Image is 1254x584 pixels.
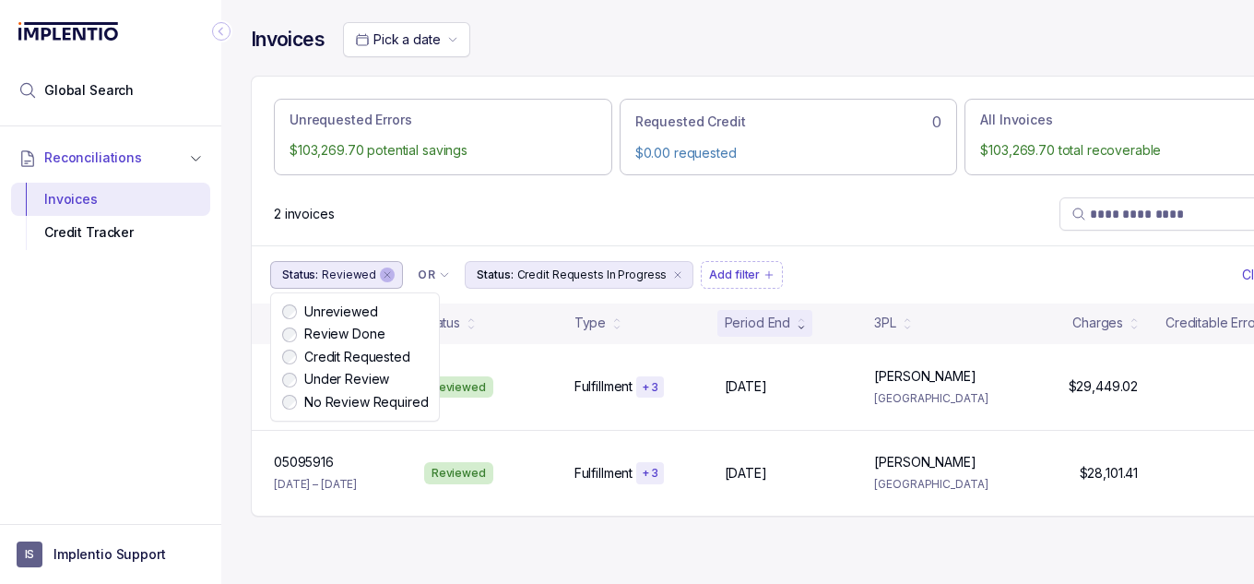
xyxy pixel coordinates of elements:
[424,314,460,332] div: Status
[1072,314,1123,332] div: Charges
[980,111,1052,129] p: All Invoices
[874,389,1002,408] p: [GEOGRAPHIC_DATA]
[343,22,470,57] button: Date Range Picker
[418,268,450,282] li: Filter Chip Connector undefined
[210,20,232,42] div: Collapse Icon
[635,113,746,131] p: Requested Credit
[635,111,942,133] div: 0
[477,266,513,284] p: Status:
[373,31,440,47] span: Pick a date
[17,542,42,567] span: User initials
[297,325,428,343] label: Review Done
[517,266,668,284] p: Credit Requests In Progress
[297,393,428,411] label: No Review Required
[322,266,376,284] p: Reviewed
[44,149,142,167] span: Reconciliations
[874,453,976,471] p: [PERSON_NAME]
[725,314,791,332] div: Period End
[44,81,134,100] span: Global Search
[418,268,435,282] p: OR
[670,268,685,282] div: remove content
[297,303,428,321] label: Unreviewed
[725,377,767,396] p: [DATE]
[11,179,210,254] div: Reconciliations
[17,542,205,567] button: User initialsImplentio Support
[410,262,457,288] button: Filter Chip Connector undefined
[290,111,411,129] p: Unrequested Errors
[709,266,760,284] p: Add filter
[874,367,976,386] p: [PERSON_NAME]
[424,462,493,484] div: Reviewed
[574,464,633,483] p: Fulfillment
[274,453,334,471] p: 05095916
[270,261,403,289] button: Filter Chip Reviewed
[274,205,335,223] div: Remaining page entries
[282,266,318,284] p: Status:
[26,183,195,216] div: Invoices
[642,466,658,481] p: + 3
[574,377,633,396] p: Fulfillment
[380,268,395,282] div: remove content
[465,261,693,289] button: Filter Chip Credit Requests In Progress
[274,205,335,223] p: 2 invoices
[574,314,606,332] div: Type
[1080,464,1139,483] p: $28,101.41
[251,27,325,53] h4: Invoices
[642,380,658,395] p: + 3
[874,314,896,332] div: 3PL
[874,475,1002,494] p: [GEOGRAPHIC_DATA]
[290,141,597,160] p: $103,269.70 potential savings
[26,216,195,249] div: Credit Tracker
[355,30,440,49] search: Date Range Picker
[1069,377,1139,396] p: $29,449.02
[53,545,166,564] p: Implentio Support
[635,144,942,162] p: $0.00 requested
[725,464,767,483] p: [DATE]
[297,370,428,388] label: Under Review
[274,475,357,494] p: [DATE] – [DATE]
[424,376,493,399] div: Reviewed
[701,261,783,289] button: Filter Chip Add filter
[270,261,1238,289] ul: Filter Group
[297,348,428,366] label: Credit Requested
[11,137,210,178] button: Reconciliations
